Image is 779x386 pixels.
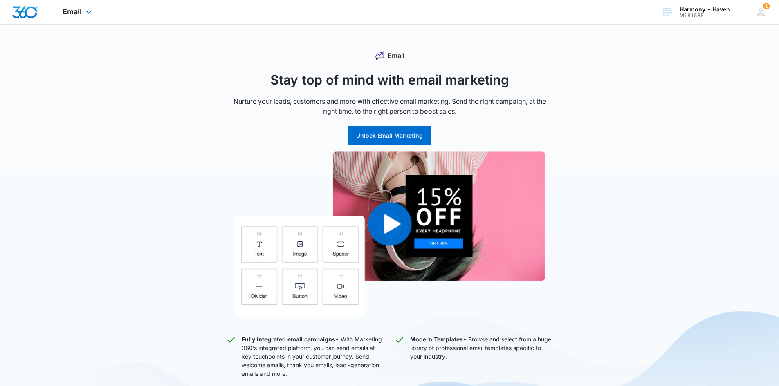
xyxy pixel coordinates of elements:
p: Browse and select from a huge library of professional email templates specific to your industry. [410,335,553,378]
strong: Fully integrated email campaigns - [242,336,339,343]
p: Nurture your leads, customers and more with effective email marketing. Send the right campaign, a... [226,96,553,116]
strong: Modern Templates - [410,336,467,343]
h1: Stay top of mind with email marketing [226,70,553,90]
div: account id [680,13,730,18]
a: Unlock Email Marketing [348,132,431,139]
div: Email [226,51,553,60]
div: account name [680,6,730,13]
img: Email [234,151,545,316]
button: Unlock Email Marketing [348,126,431,145]
p: With Marketing 360’s integrated platform, you can send emails at key touchpoints in your customer... [242,335,385,378]
div: notifications count [763,3,770,9]
span: 1 [763,3,770,9]
span: Email [63,7,82,16]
